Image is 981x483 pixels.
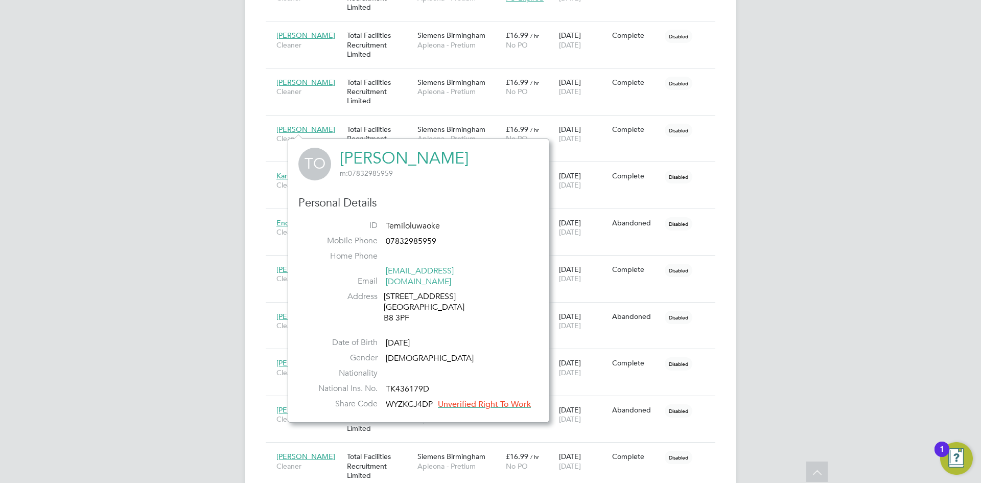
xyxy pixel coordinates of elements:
span: Siemens Birmingham [417,31,485,40]
label: ID [306,220,378,231]
div: [DATE] [556,213,610,242]
span: Cleaner [276,415,342,424]
span: / hr [530,453,539,461]
span: Cleaner [276,462,342,471]
div: [DATE] [556,166,610,195]
span: [DATE] [559,87,581,96]
span: [DATE] [559,227,581,237]
label: Gender [306,353,378,363]
span: [DATE] [559,462,581,471]
label: Address [306,291,378,302]
span: [DATE] [559,321,581,330]
span: Cleaner [276,321,342,330]
span: / hr [530,126,539,133]
a: [EMAIL_ADDRESS][DOMAIN_NAME] [386,266,454,287]
span: [DATE] [559,134,581,143]
span: No PO [506,462,528,471]
span: [PERSON_NAME] [276,405,335,415]
span: [PERSON_NAME] [276,358,335,367]
span: Unverified Right To Work [438,399,531,409]
span: Siemens Birmingham [417,125,485,134]
span: WYZKCJ4DP [386,399,433,409]
span: [DATE] [386,338,410,348]
div: Total Facilities Recruitment Limited [344,73,415,111]
span: Disabled [665,124,692,137]
div: Complete [612,31,660,40]
span: / hr [530,32,539,39]
div: Complete [612,125,660,134]
a: Endurance Effion…CleanerTotal Facilities Recruitment LimitedSiemens BirminghamApleona - Pretium£1... [274,213,715,221]
div: [DATE] [556,353,610,382]
label: Mobile Phone [306,236,378,246]
span: Apleona - Pretium [417,40,501,50]
span: Siemens Birmingham [417,78,485,87]
div: [DATE] [556,400,610,429]
div: 1 [940,449,944,463]
div: [DATE] [556,26,610,54]
a: [PERSON_NAME]CleanerTotal Facilities Recruitment LimitedSiemens BirminghamApleona - Pretium£16.99... [274,72,715,81]
span: No PO [506,87,528,96]
div: [STREET_ADDRESS] [GEOGRAPHIC_DATA] B8 3PF [384,291,481,323]
span: Disabled [665,170,692,183]
span: Endurance Effion… [276,218,340,227]
span: Disabled [665,357,692,371]
div: [DATE] [556,73,610,101]
span: [DATE] [559,415,581,424]
span: TO [298,148,331,180]
span: £16.99 [506,125,528,134]
button: Open Resource Center, 1 new notification [940,442,973,475]
span: [PERSON_NAME] [276,265,335,274]
span: Disabled [665,264,692,277]
span: Cleaner [276,274,342,283]
span: [DATE] [559,180,581,190]
a: [PERSON_NAME]CleanerTotal Facilities Recruitment LimitedSiemens BirminghamApleona - Pretium£16.99... [274,119,715,128]
span: m: [340,169,348,178]
span: Temiloluwaoke [386,221,440,231]
span: £16.99 [506,452,528,461]
span: [DATE] [559,40,581,50]
label: Share Code [306,399,378,409]
span: Cleaner [276,180,342,190]
a: [PERSON_NAME] [340,148,469,168]
span: [PERSON_NAME] [276,452,335,461]
a: [PERSON_NAME]CleanerTotal Facilities Recruitment LimitedSiemens BirminghamApleona - Pretium£16.99... [274,259,715,268]
a: Karuna K CCleanerTotal Facilities Recruitment LimitedSiemens BirminghamApleona - Pretium£16.99 / ... [274,166,715,174]
span: Siemens Birmingham [417,452,485,461]
div: [DATE] [556,307,610,335]
div: Total Facilities Recruitment Limited [344,26,415,64]
a: [PERSON_NAME]CleanerTotal Facilities Recruitment LimitedSiemens BirminghamApleona - Pretium£16.99... [274,25,715,34]
span: [DATE] [559,368,581,377]
div: Complete [612,358,660,367]
span: Karuna K C [276,171,313,180]
span: Disabled [665,217,692,231]
div: Abandoned [612,218,660,227]
span: No PO [506,134,528,143]
span: 07832985959 [386,236,436,246]
div: Complete [612,78,660,87]
span: [PERSON_NAME] [276,125,335,134]
span: [DATE] [559,274,581,283]
div: Complete [612,171,660,180]
div: Abandoned [612,405,660,415]
div: Total Facilities Recruitment Limited [344,120,415,158]
div: [DATE] [556,120,610,148]
div: Abandoned [612,312,660,321]
a: [PERSON_NAME]CleanerTotal Facilities Recruitment LimitedSiemens BirminghamApleona - Pretium£16.99... [274,400,715,408]
span: Disabled [665,311,692,324]
span: Disabled [665,30,692,43]
label: Email [306,276,378,287]
span: £16.99 [506,31,528,40]
span: 07832985959 [340,169,393,178]
label: Date of Birth [306,337,378,348]
label: Home Phone [306,251,378,262]
span: Apleona - Pretium [417,87,501,96]
span: TK436179D [386,384,429,394]
a: [PERSON_NAME]CleanerTotal Facilities Recruitment LimitedSiemens BirminghamApleona - Pretium£16.99... [274,353,715,361]
div: Complete [612,452,660,461]
span: No PO [506,40,528,50]
span: [PERSON_NAME] [276,312,335,321]
span: Disabled [665,404,692,418]
div: Complete [612,265,660,274]
div: [DATE] [556,447,610,475]
label: National Ins. No. [306,383,378,394]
